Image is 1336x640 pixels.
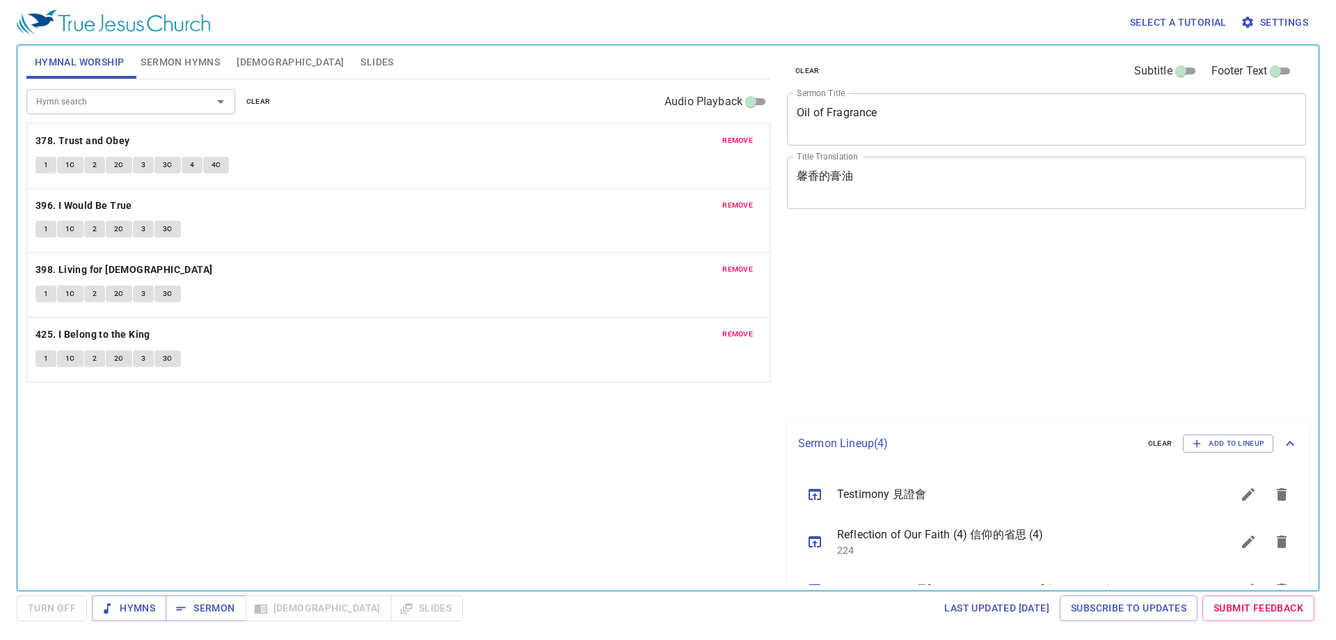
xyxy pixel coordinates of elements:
[237,54,344,71] span: [DEMOGRAPHIC_DATA]
[190,159,194,171] span: 4
[141,159,145,171] span: 3
[722,134,753,147] span: remove
[84,350,105,367] button: 2
[182,157,202,173] button: 4
[35,197,132,214] b: 396. I Would Be True
[35,54,125,71] span: Hymnal Worship
[1192,437,1264,450] span: Add to Lineup
[166,595,246,621] button: Sermon
[114,352,124,365] span: 2C
[57,157,83,173] button: 1C
[93,159,97,171] span: 2
[92,595,166,621] button: Hymns
[114,288,124,300] span: 2C
[35,261,213,279] b: 398. Living for [DEMOGRAPHIC_DATA]
[1211,63,1268,79] span: Footer Text
[246,95,271,108] span: clear
[57,221,83,237] button: 1C
[795,65,820,77] span: clear
[797,169,1296,196] textarea: 馨香的膏油
[1140,435,1181,452] button: clear
[133,157,154,173] button: 3
[714,326,761,343] button: remove
[44,352,48,365] span: 1
[1183,435,1273,453] button: Add to Lineup
[211,92,230,111] button: Open
[141,54,220,71] span: Sermon Hymns
[93,223,97,235] span: 2
[106,286,132,302] button: 2C
[797,106,1296,132] textarea: Oil of Fragrance
[714,132,761,149] button: remove
[35,350,56,367] button: 1
[787,421,1310,467] div: Sermon Lineup(4)clearAdd to Lineup
[141,223,145,235] span: 3
[177,600,234,617] span: Sermon
[141,288,145,300] span: 3
[35,197,134,214] button: 396. I Would Be True
[65,352,75,365] span: 1C
[722,263,753,276] span: remove
[141,352,145,365] span: 3
[35,157,56,173] button: 1
[714,261,761,278] button: remove
[163,288,173,300] span: 3C
[114,159,124,171] span: 2C
[65,223,75,235] span: 1C
[1238,10,1314,36] button: Settings
[1071,600,1186,617] span: Subscribe to Updates
[106,350,132,367] button: 2C
[106,157,132,173] button: 2C
[781,224,1204,416] iframe: from-child
[154,286,181,302] button: 3C
[360,54,393,71] span: Slides
[798,435,1137,452] p: Sermon Lineup ( 4 )
[84,221,105,237] button: 2
[35,326,150,343] b: 425. I Belong to the King
[212,159,221,171] span: 4C
[65,288,75,300] span: 1C
[238,93,279,110] button: clear
[133,221,154,237] button: 3
[1134,63,1172,79] span: Subtitle
[35,132,130,150] b: 378. Trust and Obey
[133,286,154,302] button: 3
[93,288,97,300] span: 2
[939,595,1055,621] a: Last updated [DATE]
[57,286,83,302] button: 1C
[722,199,753,212] span: remove
[1202,595,1314,621] a: Submit Feedback
[1124,10,1232,36] button: Select a tutorial
[1243,14,1308,31] span: Settings
[163,352,173,365] span: 3C
[114,223,124,235] span: 2C
[57,350,83,367] button: 1C
[837,486,1198,503] span: Testimony 見證會
[154,157,181,173] button: 3C
[944,600,1049,617] span: Last updated [DATE]
[787,63,828,79] button: clear
[154,350,181,367] button: 3C
[1130,14,1227,31] span: Select a tutorial
[163,223,173,235] span: 3C
[163,159,173,171] span: 3C
[17,10,210,35] img: True Jesus Church
[35,132,132,150] button: 378. Trust and Obey
[837,543,1198,557] p: 224
[35,261,215,279] button: 398. Living for [DEMOGRAPHIC_DATA]
[35,221,56,237] button: 1
[44,288,48,300] span: 1
[44,159,48,171] span: 1
[106,221,132,237] button: 2C
[837,526,1198,543] span: Reflection of Our Faith (4) 信仰的省思 (4)
[714,197,761,214] button: remove
[133,350,154,367] button: 3
[84,157,105,173] button: 2
[154,221,181,237] button: 3C
[35,326,152,343] button: 425. I Belong to the King
[44,223,48,235] span: 1
[722,328,753,341] span: remove
[35,286,56,302] button: 1
[84,286,105,302] button: 2
[1148,437,1172,450] span: clear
